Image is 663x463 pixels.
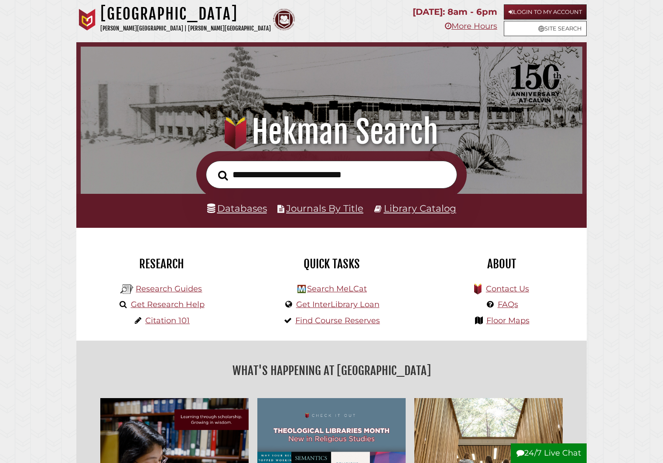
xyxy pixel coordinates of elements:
img: Hekman Library Logo [297,285,306,293]
a: Citation 101 [145,316,190,325]
a: Get Research Help [131,300,205,309]
i: Search [218,170,228,180]
h2: What's Happening at [GEOGRAPHIC_DATA] [83,361,580,381]
a: Find Course Reserves [295,316,380,325]
a: More Hours [445,21,497,31]
a: Databases [207,203,267,214]
a: FAQs [498,300,518,309]
img: Hekman Library Logo [120,283,133,296]
h2: Research [83,257,240,271]
a: Contact Us [486,284,529,294]
h1: Hekman Search [91,113,572,151]
p: [PERSON_NAME][GEOGRAPHIC_DATA] | [PERSON_NAME][GEOGRAPHIC_DATA] [100,24,271,34]
a: Get InterLibrary Loan [296,300,379,309]
button: Search [214,168,232,183]
h1: [GEOGRAPHIC_DATA] [100,4,271,24]
a: Journals By Title [286,203,363,214]
a: Login to My Account [504,4,587,20]
img: Calvin Theological Seminary [273,9,295,30]
h2: About [423,257,580,271]
h2: Quick Tasks [253,257,410,271]
img: Calvin University [76,9,98,30]
a: Search MeLCat [307,284,367,294]
a: Library Catalog [384,203,456,214]
a: Floor Maps [486,316,530,325]
a: Research Guides [136,284,202,294]
a: Site Search [504,21,587,36]
p: [DATE]: 8am - 6pm [413,4,497,20]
